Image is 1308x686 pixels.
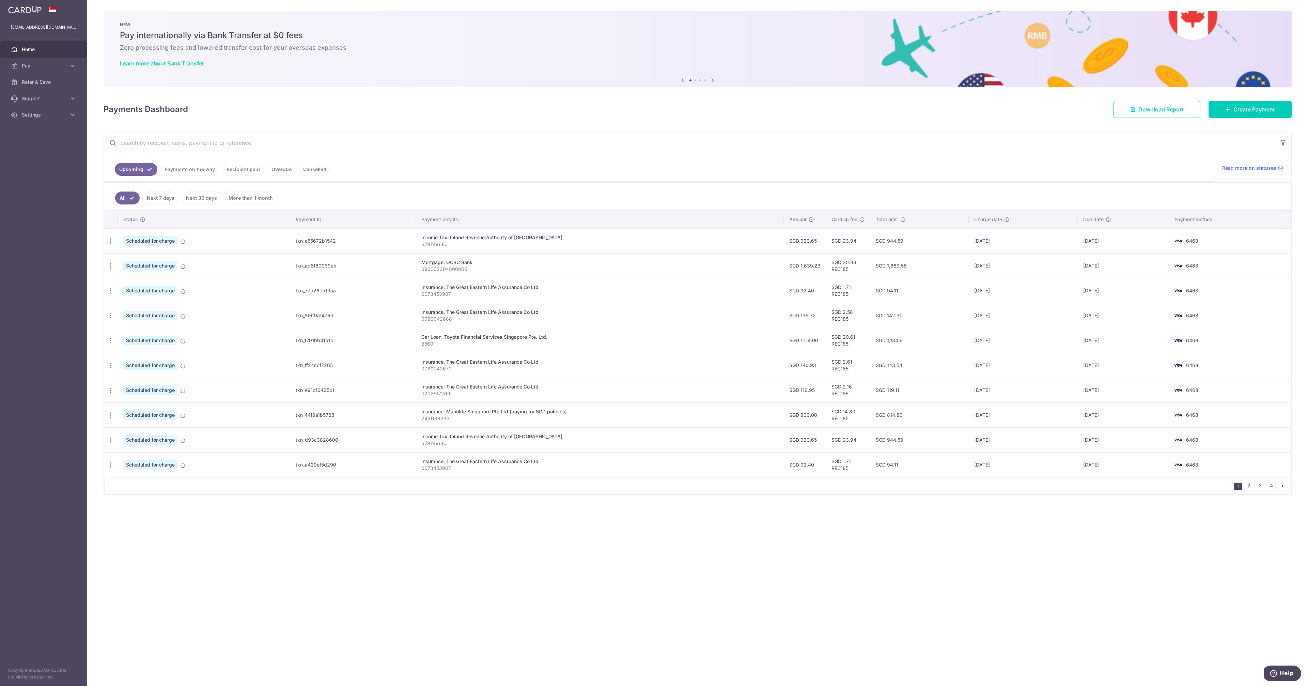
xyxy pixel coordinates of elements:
[123,435,177,445] span: Scheduled for charge
[222,163,264,176] a: Recipient paid
[784,402,826,427] td: SGD 800.00
[1234,483,1242,490] li: 1
[969,278,1078,303] td: [DATE]
[421,383,778,390] div: Insurance. The Great Eastern Life Assurance Co Ltd
[22,46,67,53] span: Home
[1171,336,1185,345] img: Bank Card
[1186,387,1198,393] span: 6468
[1078,228,1169,253] td: [DATE]
[421,259,778,266] div: Mortgage. OCBC Bank
[1209,101,1292,118] a: Create Payment
[120,22,1275,27] p: NEW
[1264,666,1301,683] iframe: Opens a widget where you can find more information
[11,24,76,31] p: [EMAIL_ADDRESS][DOMAIN_NAME]
[870,278,969,303] td: SGD 94.11
[290,303,416,328] td: txn_8f6f9a1476d
[784,378,826,402] td: SGD 116.95
[1169,211,1291,228] th: Payment method
[969,402,1078,427] td: [DATE]
[104,11,1292,87] img: Bank transfer banner
[826,303,870,328] td: SGD 2.58 REC185
[826,328,870,353] td: SGD 20.61 REC185
[1078,278,1169,303] td: [DATE]
[1078,253,1169,278] td: [DATE]
[1171,262,1185,270] img: Bank Card
[1186,462,1198,468] span: 6468
[123,460,177,470] span: Scheduled for charge
[120,60,204,67] a: Learn more about Bank Transfer
[1186,412,1198,418] span: 6468
[421,234,778,241] div: Income Tax. Inland Revenue Authority of [GEOGRAPHIC_DATA]
[969,253,1078,278] td: [DATE]
[870,353,969,378] td: SGD 143.54
[421,415,778,422] p: 2451188233
[826,228,870,253] td: SGD 23.94
[22,62,67,69] span: Pay
[123,361,177,370] span: Scheduled for charge
[826,427,870,452] td: SGD 23.94
[104,132,1275,154] input: Search by recipient name, payment id or reference
[123,236,177,246] span: Scheduled for charge
[870,328,969,353] td: SGD 1,134.61
[1171,361,1185,369] img: Bank Card
[416,211,784,228] th: Payment details
[1078,427,1169,452] td: [DATE]
[123,311,177,320] span: Scheduled for charge
[1186,362,1198,368] span: 6468
[969,303,1078,328] td: [DATE]
[1267,482,1275,490] a: 4
[421,241,778,248] p: S7974968J
[826,378,870,402] td: SGD 2.16 REC185
[421,390,778,397] p: 0202517269
[421,433,778,440] div: Income Tax. Inland Revenue Authority of [GEOGRAPHIC_DATA]
[784,353,826,378] td: SGD 140.93
[22,79,67,86] span: Refer & Save
[267,163,296,176] a: Overdue
[290,211,416,228] th: Payment ID
[870,452,969,477] td: SGD 94.11
[421,334,778,340] div: Car Loan. Toyota Financial Services Singapore Pte. Ltd.
[1171,411,1185,419] img: Bank Card
[421,365,778,372] p: 0089042670
[1186,437,1198,443] span: 6468
[870,402,969,427] td: SGD 814.80
[969,427,1078,452] td: [DATE]
[421,309,778,316] div: Insurance. The Great Eastern Life Assurance Co Ltd
[1171,461,1185,469] img: Bank Card
[1171,436,1185,444] img: Bank Card
[421,340,778,347] p: 2560
[120,44,1275,52] h6: Zero processing fees and lowered transfer cost for your overseas expenses
[969,328,1078,353] td: [DATE]
[1233,105,1275,113] span: Create Payment
[1186,238,1198,244] span: 6468
[789,216,807,223] span: Amount
[421,266,778,273] p: 696002304800000
[1078,328,1169,353] td: [DATE]
[160,163,219,176] a: Payments on the way
[969,452,1078,477] td: [DATE]
[421,291,778,298] p: 0073453907
[182,192,221,204] a: Next 30 days
[421,465,778,472] p: 0073453907
[123,286,177,295] span: Scheduled for charge
[421,408,778,415] div: Insurance. Manulife Singapore Pte Ltd (paying for SGD policies)
[1171,237,1185,245] img: Bank Card
[1083,216,1104,223] span: Due date
[876,216,898,223] span: Total amt.
[1222,165,1276,171] span: Read more on statuses
[1171,287,1185,295] img: Bank Card
[831,216,857,223] span: CardUp fee
[1234,477,1291,494] nav: pager
[870,378,969,402] td: SGD 119.11
[826,253,870,278] td: SGD 30.33 REC185
[784,452,826,477] td: SGD 92.40
[104,103,188,116] h4: Payments Dashboard
[784,303,826,328] td: SGD 139.72
[290,427,416,452] td: txn_d93c3828600
[1186,263,1198,269] span: 6468
[1245,482,1253,490] a: 2
[123,261,177,271] span: Scheduled for charge
[870,253,969,278] td: SGD 1,669.56
[1222,165,1283,171] a: Read more on statuses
